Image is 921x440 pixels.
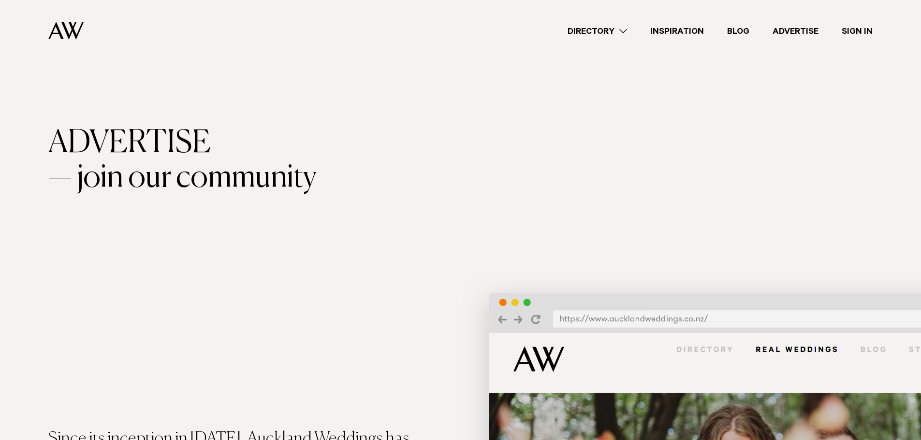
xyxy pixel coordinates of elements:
span: join our community [77,161,316,196]
a: Blog [716,25,761,38]
img: Auckland Weddings Logo [48,22,84,40]
a: Advertise [761,25,830,38]
div: Advertise [48,126,873,161]
a: Inspiration [639,25,716,38]
a: Sign In [830,25,884,38]
span: — [48,161,72,196]
a: Directory [556,25,639,38]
